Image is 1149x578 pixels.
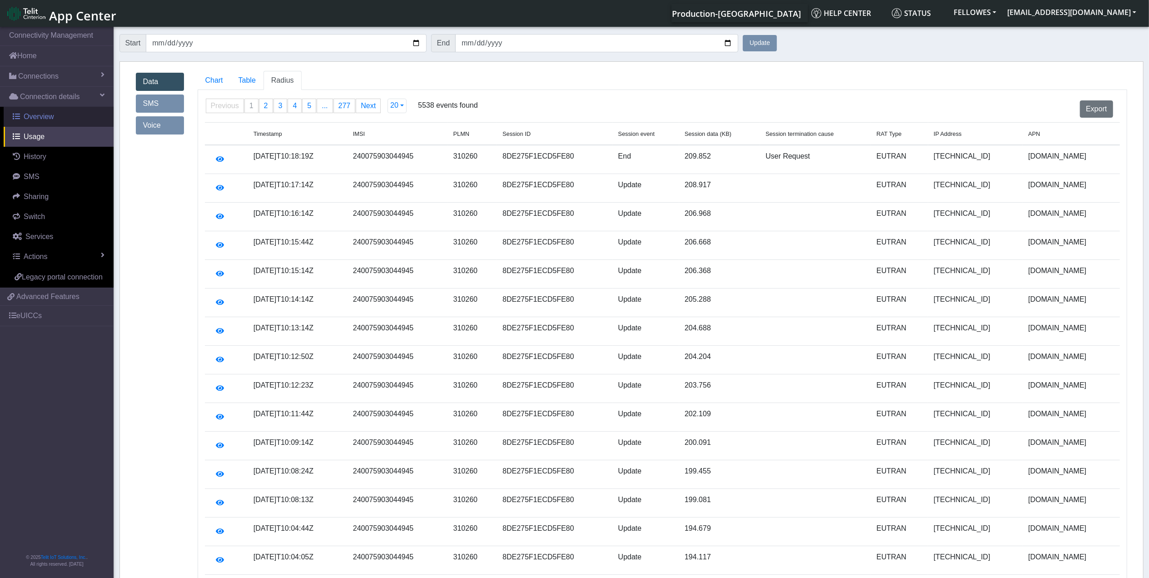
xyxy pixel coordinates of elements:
[672,8,801,19] span: Production-[GEOGRAPHIC_DATA]
[497,374,612,403] td: 8DE275F1ECD5FE80
[24,153,46,160] span: History
[24,173,40,180] span: SMS
[348,489,448,518] td: 240075903044945
[871,432,928,460] td: EUTRAN
[679,374,760,403] td: 203.756
[388,99,407,113] button: 20
[448,289,497,317] td: 310260
[4,147,114,167] a: History
[1023,289,1119,317] td: [DOMAIN_NAME]
[248,346,348,374] td: [DATE]T10:12:50Z
[248,289,348,317] td: [DATE]T10:14:14Z
[448,489,497,518] td: 310260
[24,133,45,140] span: Usage
[348,403,448,432] td: 240075903044945
[743,35,777,51] button: Update
[1002,4,1142,20] button: [EMAIL_ADDRESS][DOMAIN_NAME]
[348,374,448,403] td: 240075903044945
[448,231,497,260] td: 310260
[1023,174,1119,203] td: [DOMAIN_NAME]
[4,207,114,227] a: Switch
[871,489,928,518] td: EUTRAN
[497,231,612,260] td: 8DE275F1ECD5FE80
[928,317,1023,346] td: [TECHNICAL_ID]
[248,317,348,346] td: [DATE]T10:13:14Z
[448,432,497,460] td: 310260
[448,518,497,546] td: 310260
[928,174,1023,203] td: [TECHNICAL_ID]
[679,145,760,174] td: 209.852
[871,460,928,489] td: EUTRAN
[892,8,902,18] img: status.svg
[7,4,115,23] a: App Center
[497,289,612,317] td: 8DE275F1ECD5FE80
[264,102,268,110] span: 2
[448,145,497,174] td: 310260
[348,145,448,174] td: 240075903044945
[892,8,931,18] span: Status
[24,113,54,120] span: Overview
[198,71,1127,90] ul: Tabs
[613,174,679,203] td: Update
[679,317,760,346] td: 204.688
[679,460,760,489] td: 199.455
[760,145,871,174] td: User Request
[1023,317,1119,346] td: [DOMAIN_NAME]
[448,460,497,489] td: 310260
[871,260,928,289] td: EUTRAN
[1023,145,1119,174] td: [DOMAIN_NAME]
[248,174,348,203] td: [DATE]T10:17:14Z
[4,107,114,127] a: Overview
[448,203,497,231] td: 310260
[4,247,114,267] a: Actions
[871,374,928,403] td: EUTRAN
[418,100,478,125] span: 5538 events found
[348,518,448,546] td: 240075903044945
[871,145,928,174] td: EUTRAN
[211,102,239,110] span: Previous
[613,403,679,432] td: Update
[348,317,448,346] td: 240075903044945
[205,76,223,84] span: Chart
[4,187,114,207] a: Sharing
[928,260,1023,289] td: [TECHNICAL_ID]
[679,546,760,575] td: 194.117
[679,231,760,260] td: 206.668
[248,432,348,460] td: [DATE]T10:09:14Z
[679,432,760,460] td: 200.091
[497,174,612,203] td: 8DE275F1ECD5FE80
[928,203,1023,231] td: [TECHNICAL_ID]
[1023,231,1119,260] td: [DOMAIN_NAME]
[348,231,448,260] td: 240075903044945
[871,231,928,260] td: EUTRAN
[348,174,448,203] td: 240075903044945
[871,546,928,575] td: EUTRAN
[679,203,760,231] td: 206.968
[613,432,679,460] td: Update
[671,4,801,22] a: Your current platform instance
[497,518,612,546] td: 8DE275F1ECD5FE80
[871,203,928,231] td: EUTRAN
[248,260,348,289] td: [DATE]T10:15:14Z
[497,460,612,489] td: 8DE275F1ECD5FE80
[497,546,612,575] td: 8DE275F1ECD5FE80
[928,460,1023,489] td: [TECHNICAL_ID]
[448,374,497,403] td: 310260
[448,403,497,432] td: 310260
[1023,460,1119,489] td: [DOMAIN_NAME]
[928,432,1023,460] td: [TECHNICAL_ID]
[136,116,184,135] a: Voice
[24,193,49,200] span: Sharing
[618,130,655,137] span: Session event
[338,102,351,110] span: 277
[1023,489,1119,518] td: [DOMAIN_NAME]
[307,102,311,110] span: 5
[679,289,760,317] td: 205.288
[119,34,147,52] span: Start
[206,99,382,113] ul: Pagination
[1023,432,1119,460] td: [DOMAIN_NAME]
[497,203,612,231] td: 8DE275F1ECD5FE80
[348,203,448,231] td: 240075903044945
[453,130,470,137] span: PLMN
[16,291,80,302] span: Advanced Features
